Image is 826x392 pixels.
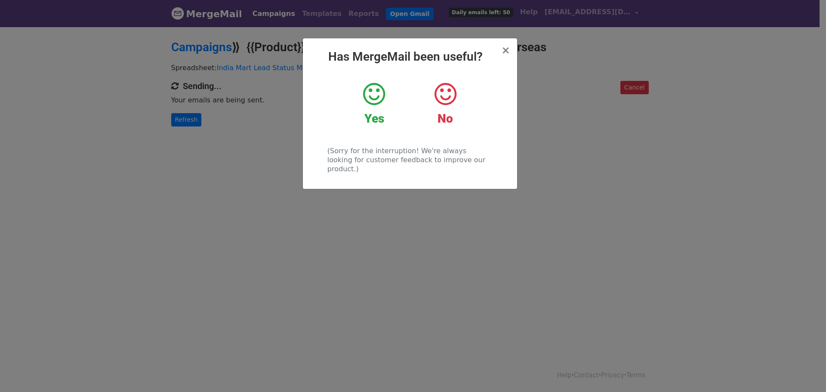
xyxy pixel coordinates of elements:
[783,351,826,392] iframe: Chat Widget
[310,49,510,64] h2: Has MergeMail been useful?
[416,81,474,126] a: No
[327,146,492,173] p: (Sorry for the interruption! We're always looking for customer feedback to improve our product.)
[345,81,403,126] a: Yes
[364,111,384,126] strong: Yes
[501,45,510,56] button: Close
[501,44,510,56] span: ×
[438,111,453,126] strong: No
